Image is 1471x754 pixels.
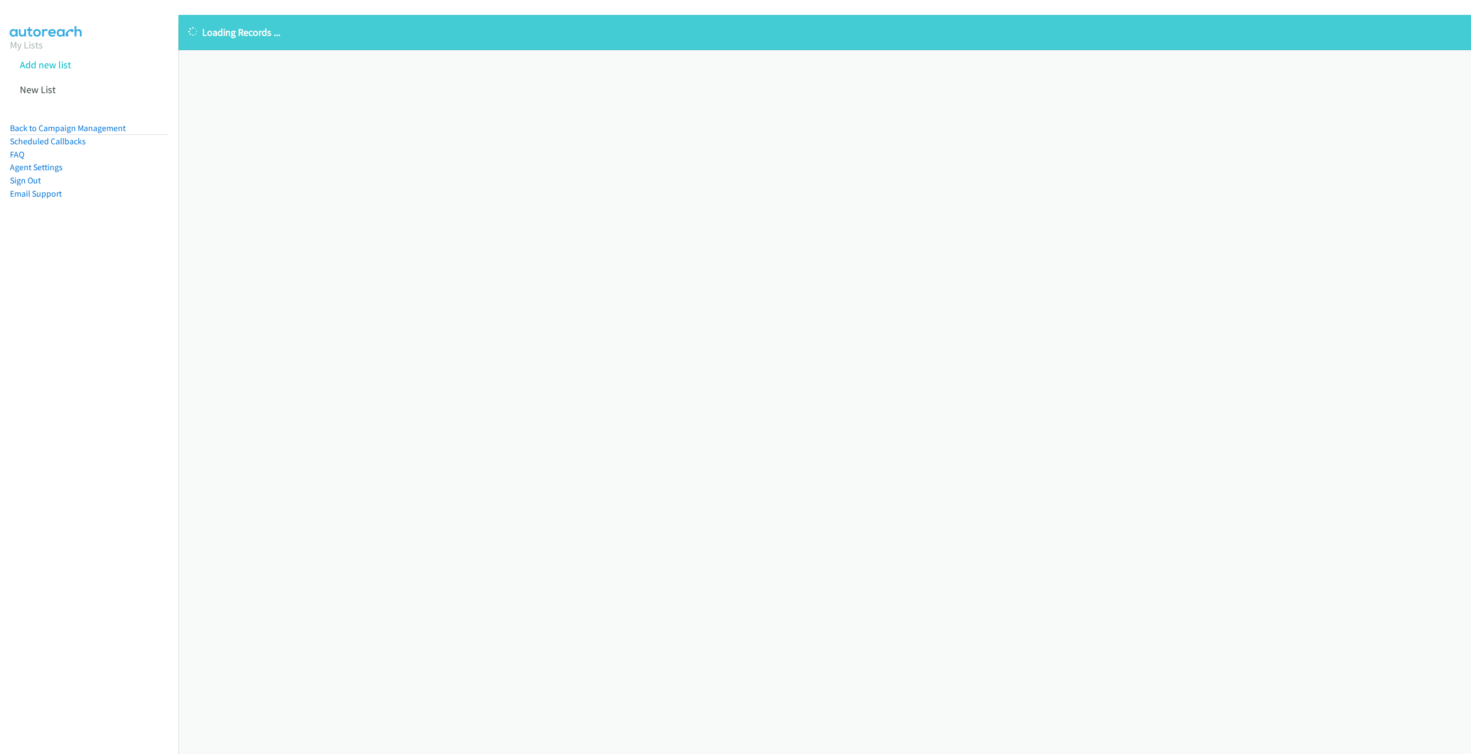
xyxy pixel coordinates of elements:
a: Scheduled Callbacks [10,136,86,147]
a: Add new list [20,58,71,71]
a: My Lists [10,39,43,51]
a: Agent Settings [10,162,63,172]
a: New List [20,83,56,96]
a: Email Support [10,188,62,199]
a: Sign Out [10,175,41,186]
a: Back to Campaign Management [10,123,126,133]
a: FAQ [10,149,24,160]
p: Loading Records ... [188,25,1461,40]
